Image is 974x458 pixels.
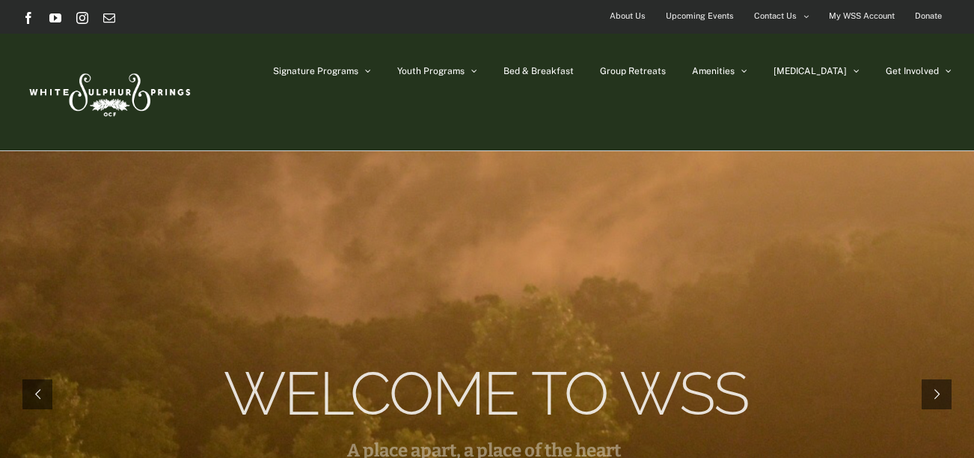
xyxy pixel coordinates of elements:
span: Donate [915,5,942,27]
a: Signature Programs [273,34,371,109]
a: [MEDICAL_DATA] [774,34,860,109]
span: Group Retreats [600,67,666,76]
span: [MEDICAL_DATA] [774,67,847,76]
a: Group Retreats [600,34,666,109]
a: Youth Programs [397,34,477,109]
span: Get Involved [886,67,939,76]
nav: Main Menu [273,34,952,109]
a: Amenities [692,34,747,109]
a: Get Involved [886,34,952,109]
span: Bed & Breakfast [503,67,574,76]
span: My WSS Account [829,5,895,27]
span: Youth Programs [397,67,465,76]
span: About Us [610,5,646,27]
span: Amenities [692,67,735,76]
a: Bed & Breakfast [503,34,574,109]
span: Contact Us [754,5,797,27]
rs-layer: Welcome to WSS [224,377,748,411]
img: White Sulphur Springs Logo [22,57,195,127]
span: Signature Programs [273,67,358,76]
span: Upcoming Events [666,5,734,27]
